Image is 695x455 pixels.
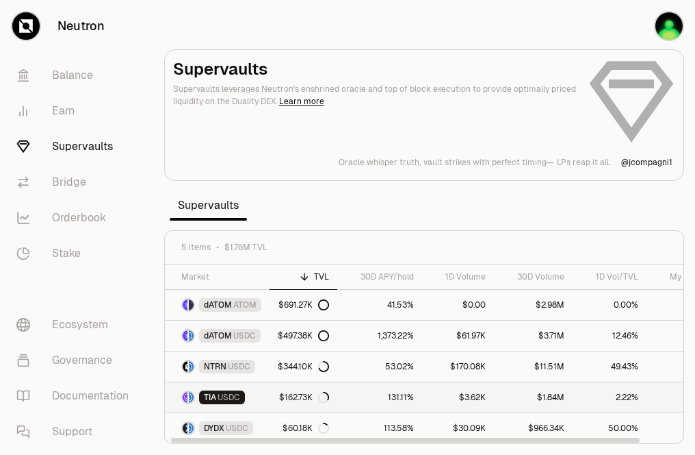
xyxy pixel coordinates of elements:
div: Market [181,271,261,282]
a: $61.97K [422,321,494,351]
span: USDC [228,361,250,372]
a: Balance [5,58,148,93]
a: 113.58% [337,413,422,443]
img: USDC Logo [189,330,194,341]
a: 50.00% [573,413,646,443]
img: ATOM Logo [189,299,194,310]
a: Documentation [5,378,148,414]
h2: Supervaults [173,58,577,80]
a: dATOM LogoATOM LogodATOMATOM [165,290,270,320]
span: ATOM [233,299,257,310]
a: $3.62K [422,382,494,413]
a: 131.11% [337,382,422,413]
a: Governance [5,343,148,378]
a: 0.00% [573,290,646,320]
a: Earn [5,93,148,129]
a: $162.73K [270,382,337,413]
a: $30.09K [422,413,494,443]
a: $3.71M [494,321,573,351]
span: USDC [218,392,240,403]
span: 5 items [181,242,211,253]
p: LPs reap it all. [557,157,610,168]
a: $170.08K [422,352,494,382]
span: dATOM [204,299,232,310]
img: USDC Logo [189,361,194,372]
p: @ jcompagni1 [621,157,672,168]
span: dATOM [204,330,232,341]
span: DYDX [204,423,224,434]
img: USDC Logo [189,423,194,434]
div: $344.10K [278,361,329,372]
a: $60.18K [270,413,337,443]
div: 30D APY/hold [345,271,414,282]
a: $2.98M [494,290,573,320]
div: $60.18K [283,423,329,434]
div: $497.38K [278,330,329,341]
a: $0.00 [422,290,494,320]
img: dATOM Logo [183,330,187,341]
span: Supervaults [170,192,247,219]
a: dATOM LogoUSDC LogodATOMUSDC [165,321,270,351]
a: Learn more [279,96,324,107]
a: Support [5,414,148,450]
div: 1D Vol/TVL [581,271,638,282]
img: USDC Logo [189,392,194,403]
img: dATOM Logo [183,299,187,310]
a: Ecosystem [5,307,148,343]
a: 1,373.22% [337,321,422,351]
span: USDC [226,423,248,434]
span: $1.76M TVL [224,242,267,253]
p: vault strikes with perfect timing— [423,157,554,168]
a: DYDX LogoUSDC LogoDYDXUSDC [165,413,270,443]
span: NTRN [204,361,226,372]
img: NTRN Logo [183,361,187,372]
p: Supervaults leverages Neutron's enshrined oracle and top of block execution to provide optimally ... [173,83,577,108]
a: $11.51M [494,352,573,382]
div: 1D Volume [430,271,486,282]
div: TVL [278,271,329,282]
a: Bridge [5,164,148,200]
img: TIA Logo [183,392,187,403]
p: Oracle whisper truth, [339,157,421,168]
a: NTRN LogoUSDC LogoNTRNUSDC [165,352,270,382]
a: 2.22% [573,382,646,413]
a: 49.43% [573,352,646,382]
div: $691.27K [278,299,329,310]
a: Supervaults [5,129,148,164]
a: $344.10K [270,352,337,382]
a: Oracle whisper truth,vault strikes with perfect timing—LPs reap it all. [339,157,610,168]
div: $162.73K [279,392,329,403]
a: $966.34K [494,413,573,443]
a: $691.27K [270,290,337,320]
a: Orderbook [5,200,148,236]
a: 53.02% [337,352,422,382]
span: USDC [233,330,256,341]
a: TIA LogoUSDC LogoTIAUSDC [165,382,270,413]
a: 41.53% [337,290,422,320]
span: TIA [204,392,216,403]
a: Stake [5,236,148,271]
a: $497.38K [270,321,337,351]
a: 12.46% [573,321,646,351]
a: @jcompagni1 [621,157,672,168]
img: DYDX Logo [183,423,187,434]
a: $1.84M [494,382,573,413]
img: Axelar1 [655,12,683,40]
div: 30D Volume [502,271,564,282]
